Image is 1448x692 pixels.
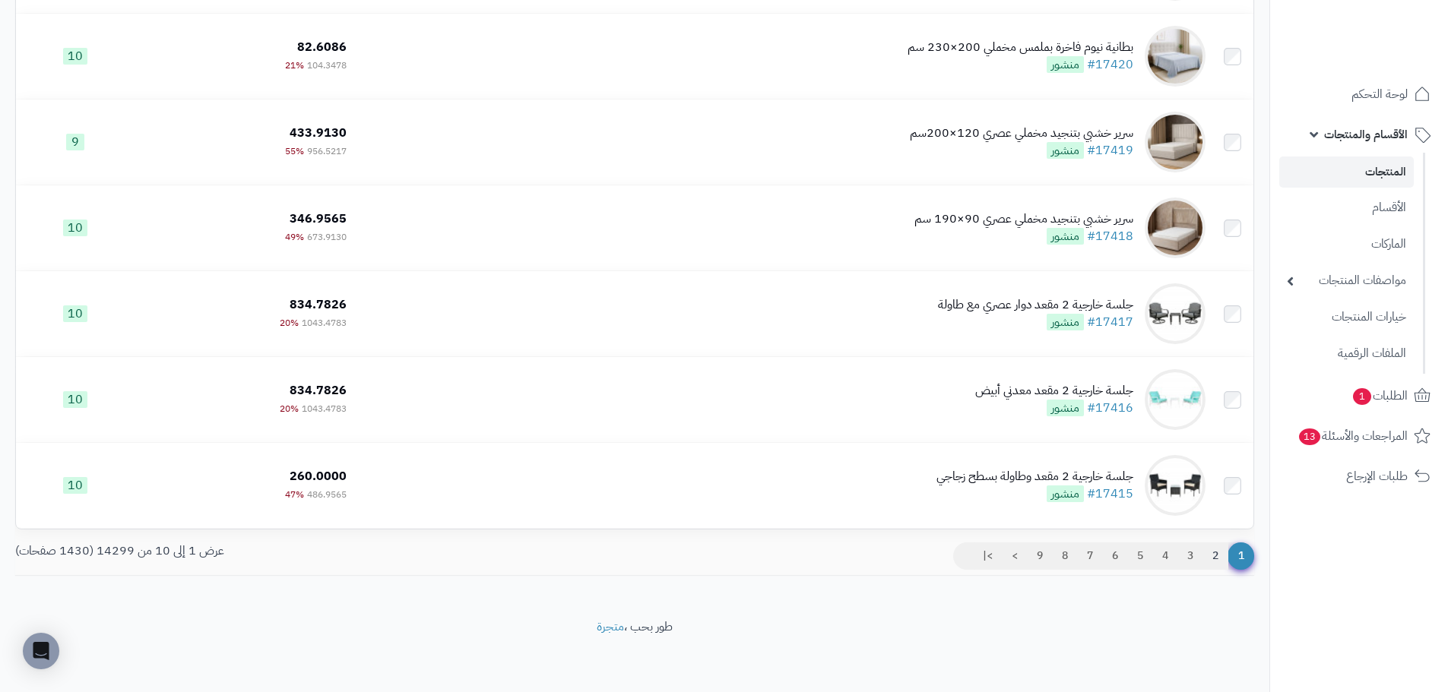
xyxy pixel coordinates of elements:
[307,230,347,244] span: 673.9130
[1152,542,1178,570] a: 4
[1047,314,1084,330] span: منشور
[1127,542,1153,570] a: 5
[936,468,1133,485] div: جلسة خارجية 2 مقعد وطاولة بسطح زجاجي
[1145,369,1206,430] img: جلسة خارجية 2 مقعد معدني أبيض
[1145,26,1206,87] img: بطانية نيوم فاخرة بملمس مخملي 200×230 سم
[1279,264,1414,297] a: مواصفات المنتجات
[290,295,347,314] span: 834.7826
[63,477,87,494] span: 10
[1279,337,1414,370] a: الملفات الرقمية
[280,402,299,416] span: 20%
[1279,228,1414,261] a: الماركات
[1087,141,1133,160] a: #17419
[1087,55,1133,74] a: #17420
[290,210,347,228] span: 346.9565
[1145,112,1206,172] img: سرير خشبي بتنجيد مخملي عصري 120×200سم
[1279,301,1414,333] a: خيارات المنتجات
[1102,542,1128,570] a: 6
[1145,455,1206,516] img: جلسة خارجية 2 مقعد وطاولة بسطح زجاجي
[1297,425,1408,447] span: المراجعات والأسئلة
[1353,388,1371,405] span: 1
[297,38,347,56] span: 82.6086
[910,125,1133,142] div: سرير خشبي بتنجيد مخملي عصري 120×200سم
[973,542,1003,570] a: >|
[1145,197,1206,258] img: سرير خشبي بتنجيد مخملي عصري 90×190 سم
[1047,485,1084,502] span: منشور
[1279,76,1439,112] a: لوحة التحكم
[1228,542,1254,570] span: 1
[63,48,87,65] span: 10
[285,230,304,244] span: 49%
[307,144,347,158] span: 956.5217
[914,210,1133,228] div: سرير خشبي بتنجيد مخملي عصري 90×190 سم
[908,39,1133,56] div: بطانية نيوم فاخرة بملمس مخملي 200×230 سم
[1279,418,1439,454] a: المراجعات والأسئلة13
[285,488,304,501] span: 47%
[1047,56,1084,73] span: منشور
[597,618,624,636] a: متجرة
[63,305,87,322] span: 10
[285,144,304,158] span: 55%
[63,220,87,236] span: 10
[1002,542,1028,570] a: >
[63,391,87,408] span: 10
[1177,542,1203,570] a: 3
[1351,385,1408,406] span: الطلبات
[1324,124,1408,145] span: الأقسام والمنتجات
[66,134,84,150] span: 9
[1087,399,1133,417] a: #17416
[1279,378,1439,414] a: الطلبات1
[290,124,347,142] span: 433.9130
[280,316,299,330] span: 20%
[1345,43,1434,74] img: logo-2.png
[1087,227,1133,245] a: #17418
[1145,283,1206,344] img: جلسة خارجية 2 مقعد دوار عصري مع طاولة
[290,381,347,400] span: 834.7826
[1047,228,1084,245] span: منشور
[4,542,635,560] div: عرض 1 إلى 10 من 14299 (1430 صفحات)
[1279,458,1439,495] a: طلبات الإرجاع
[975,382,1133,400] div: جلسة خارجية 2 مقعد معدني أبيض
[302,316,347,330] span: 1043.4783
[1087,313,1133,331] a: #17417
[1346,466,1408,487] span: طلبات الإرجاع
[1299,428,1320,445] span: 13
[1351,84,1408,105] span: لوحة التحكم
[302,402,347,416] span: 1043.4783
[1279,191,1414,224] a: الأقسام
[290,467,347,485] span: 260.0000
[1279,156,1414,188] a: المنتجات
[1047,142,1084,159] span: منشور
[938,296,1133,314] div: جلسة خارجية 2 مقعد دوار عصري مع طاولة
[1087,485,1133,503] a: #17415
[1202,542,1228,570] a: 2
[285,58,304,72] span: 21%
[307,488,347,501] span: 486.9565
[307,58,347,72] span: 104.3478
[23,633,59,669] div: Open Intercom Messenger
[1077,542,1103,570] a: 7
[1047,400,1084,416] span: منشور
[1027,542,1053,570] a: 9
[1052,542,1078,570] a: 8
